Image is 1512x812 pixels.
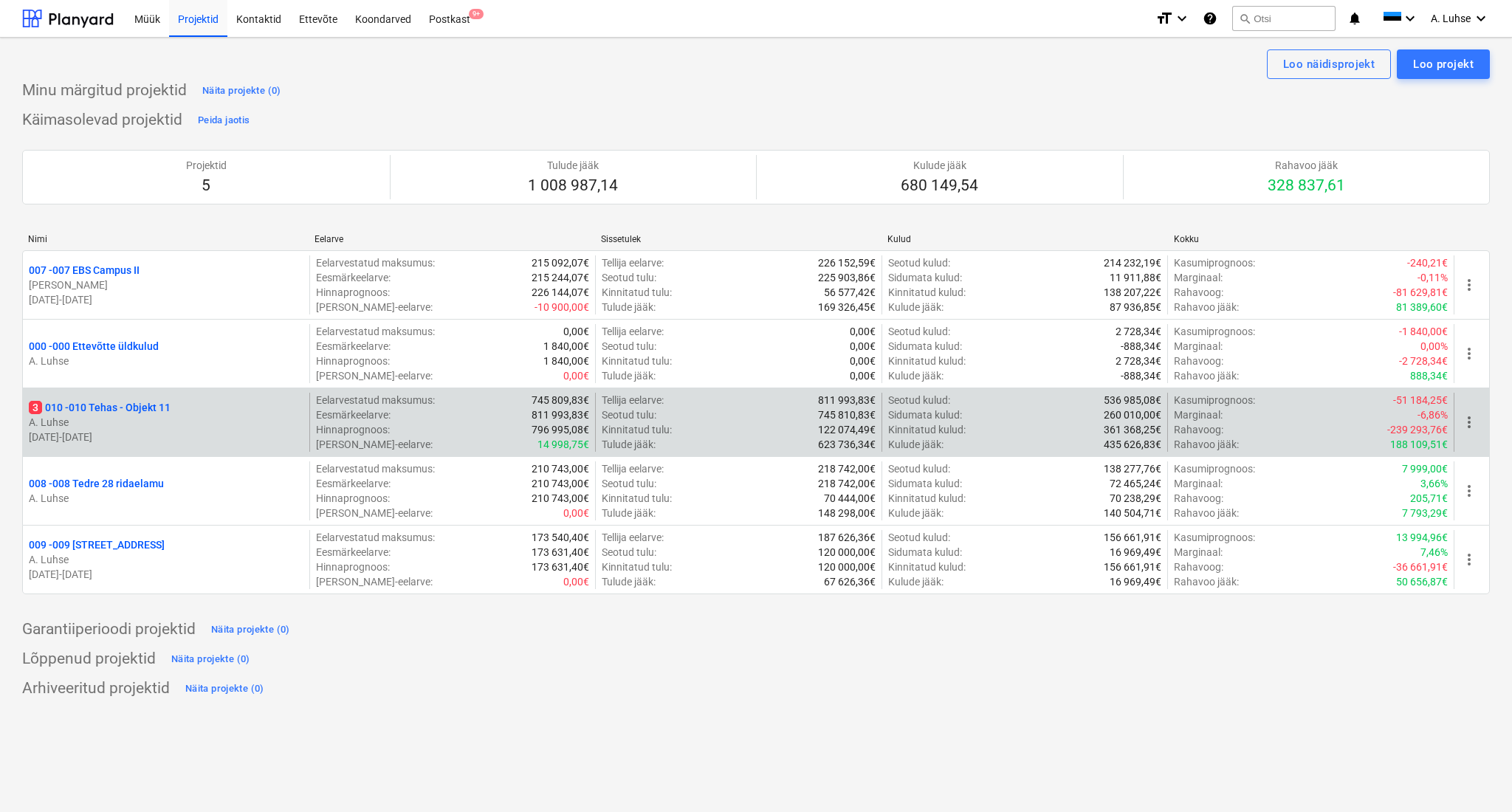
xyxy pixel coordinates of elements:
[315,234,589,244] div: Eelarve
[29,476,164,491] p: 008 - 008 Tedre 28 ridaelamu
[543,339,589,354] p: 1 840,00€
[1173,10,1191,27] i: keyboard_arrow_down
[1390,437,1448,452] p: 188 109,51€
[818,545,876,560] p: 120 000,00€
[168,647,254,671] button: Näita projekte (0)
[887,234,1162,244] div: Kulud
[316,506,433,520] p: [PERSON_NAME]-eelarve :
[602,437,656,452] p: Tulude jääk :
[194,109,253,132] button: Peida jaotis
[602,560,672,574] p: Kinnitatud tulu :
[1116,324,1161,339] p: 2 728,34€
[888,530,950,545] p: Seotud kulud :
[1420,339,1448,354] p: 0,00%
[602,530,664,545] p: Tellija eelarve :
[888,354,966,368] p: Kinnitatud kulud :
[888,574,944,589] p: Kulude jääk :
[1104,422,1161,437] p: 361 368,25€
[1396,300,1448,314] p: 81 389,60€
[1174,339,1223,354] p: Marginaal :
[316,393,435,407] p: Eelarvestatud maksumus :
[29,339,303,368] div: 000 -000 Ettevõtte üldkuludA. Luhse
[602,255,664,270] p: Tellija eelarve :
[888,368,944,383] p: Kulude jääk :
[1104,393,1161,407] p: 536 985,08€
[1174,574,1239,589] p: Rahavoo jääk :
[532,422,589,437] p: 796 995,08€
[316,354,390,368] p: Hinnaprognoos :
[29,400,171,415] p: 010 - 010 Tehas - Objekt 11
[888,324,950,339] p: Seotud kulud :
[888,422,966,437] p: Kinnitatud kulud :
[1268,176,1345,196] p: 328 837,61
[1393,285,1448,300] p: -81 629,81€
[22,649,156,670] p: Lõppenud projektid
[850,324,876,339] p: 0,00€
[316,530,435,545] p: Eelarvestatud maksumus :
[818,393,876,407] p: 811 993,83€
[532,461,589,476] p: 210 743,00€
[29,339,159,354] p: 000 - 000 Ettevõtte üldkulud
[602,545,656,560] p: Seotud tulu :
[22,678,170,699] p: Arhiveeritud projektid
[1401,10,1419,27] i: keyboard_arrow_down
[888,461,950,476] p: Seotud kulud :
[29,278,303,292] p: [PERSON_NAME]
[1402,506,1448,520] p: 7 793,29€
[1104,530,1161,545] p: 156 661,91€
[532,476,589,491] p: 210 743,00€
[1174,300,1239,314] p: Rahavoo jääk :
[1174,324,1255,339] p: Kasumiprognoos :
[1399,324,1448,339] p: -1 840,00€
[1417,407,1448,422] p: -6,86%
[602,476,656,491] p: Seotud tulu :
[1104,285,1161,300] p: 138 207,22€
[532,285,589,300] p: 226 144,07€
[185,681,264,698] div: Näita projekte (0)
[888,545,962,560] p: Sidumata kulud :
[316,422,390,437] p: Hinnaprognoos :
[818,255,876,270] p: 226 152,59€
[1460,276,1478,294] span: more_vert
[28,234,303,244] div: Nimi
[1410,491,1448,506] p: 205,71€
[29,476,303,506] div: 008 -008 Tedre 28 ridaelamuA. Luhse
[602,422,672,437] p: Kinnitatud tulu :
[1104,437,1161,452] p: 435 626,83€
[824,285,876,300] p: 56 577,42€
[850,339,876,354] p: 0,00€
[818,270,876,285] p: 225 903,86€
[1174,255,1255,270] p: Kasumiprognoos :
[1283,55,1375,74] div: Loo näidisprojekt
[563,368,589,383] p: 0,00€
[535,300,589,314] p: -10 900,00€
[1407,255,1448,270] p: -240,21€
[316,285,390,300] p: Hinnaprognoos :
[186,158,227,173] p: Projektid
[1174,270,1223,285] p: Marginaal :
[532,530,589,545] p: 173 540,40€
[818,560,876,574] p: 120 000,00€
[316,574,433,589] p: [PERSON_NAME]-eelarve :
[818,407,876,422] p: 745 810,83€
[316,300,433,314] p: [PERSON_NAME]-eelarve :
[316,545,391,560] p: Eesmärkeelarve :
[1110,270,1161,285] p: 11 911,88€
[543,354,589,368] p: 1 840,00€
[1174,476,1223,491] p: Marginaal :
[1110,545,1161,560] p: 16 969,49€
[563,574,589,589] p: 0,00€
[207,618,294,641] button: Näita projekte (0)
[1110,476,1161,491] p: 72 465,24€
[29,537,303,582] div: 009 -009 [STREET_ADDRESS]A. Luhse[DATE]-[DATE]
[1396,530,1448,545] p: 13 994,96€
[1174,354,1223,368] p: Rahavoog :
[888,491,966,506] p: Kinnitatud kulud :
[29,491,303,506] p: A. Luhse
[602,393,664,407] p: Tellija eelarve :
[1399,354,1448,368] p: -2 728,34€
[1110,300,1161,314] p: 87 936,85€
[602,300,656,314] p: Tulude jääk :
[1174,285,1223,300] p: Rahavoog :
[1104,560,1161,574] p: 156 661,91€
